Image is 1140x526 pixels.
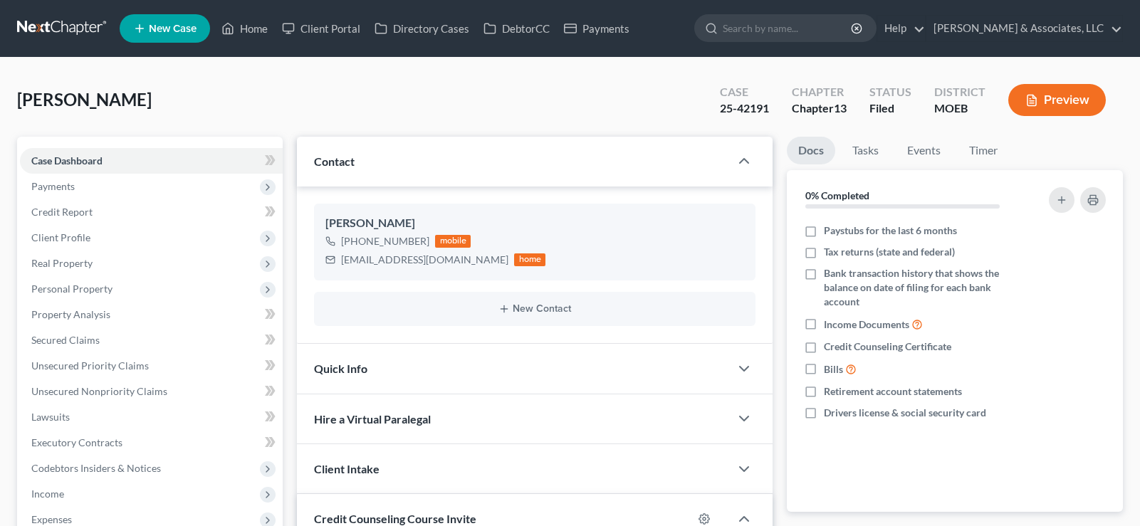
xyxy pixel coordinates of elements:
span: Hire a Virtual Paralegal [314,412,431,426]
span: Drivers license & social security card [824,406,986,420]
span: Tax returns (state and federal) [824,245,955,259]
span: Property Analysis [31,308,110,320]
span: Unsecured Nonpriority Claims [31,385,167,397]
div: home [514,253,545,266]
a: Events [896,137,952,164]
a: Client Portal [275,16,367,41]
span: Income [31,488,64,500]
span: Executory Contracts [31,436,122,448]
span: Secured Claims [31,334,100,346]
div: Status [869,84,911,100]
span: New Case [149,23,197,34]
span: Payments [31,180,75,192]
span: Credit Report [31,206,93,218]
div: Chapter [792,100,847,117]
span: Codebtors Insiders & Notices [31,462,161,474]
span: Lawsuits [31,411,70,423]
div: Filed [869,100,911,117]
a: Credit Report [20,199,283,225]
a: Docs [787,137,835,164]
span: Bank transaction history that shows the balance on date of filing for each bank account [824,266,1027,309]
div: Case [720,84,769,100]
div: [PHONE_NUMBER] [341,234,429,248]
span: Contact [314,154,355,168]
input: Search by name... [723,15,853,41]
a: Unsecured Nonpriority Claims [20,379,283,404]
span: Bills [824,362,843,377]
div: District [934,84,985,100]
div: [EMAIL_ADDRESS][DOMAIN_NAME] [341,253,508,267]
span: Case Dashboard [31,154,103,167]
span: Income Documents [824,317,909,332]
span: Credit Counseling Certificate [824,340,951,354]
span: Unsecured Priority Claims [31,359,149,372]
span: Client Profile [31,231,90,243]
a: Property Analysis [20,302,283,327]
a: Secured Claims [20,327,283,353]
strong: 0% Completed [805,189,869,201]
a: Case Dashboard [20,148,283,174]
span: Expenses [31,513,72,525]
span: Retirement account statements [824,384,962,399]
a: Directory Cases [367,16,476,41]
a: Home [214,16,275,41]
button: Preview [1008,84,1106,116]
a: [PERSON_NAME] & Associates, LLC [926,16,1122,41]
a: Unsecured Priority Claims [20,353,283,379]
span: Client Intake [314,462,380,475]
div: Chapter [792,84,847,100]
a: Payments [557,16,637,41]
div: [PERSON_NAME] [325,215,744,232]
span: [PERSON_NAME] [17,89,152,110]
span: Real Property [31,257,93,269]
a: Help [877,16,925,41]
a: Lawsuits [20,404,283,430]
a: Tasks [841,137,890,164]
div: MOEB [934,100,985,117]
span: Credit Counseling Course Invite [314,512,476,525]
a: Executory Contracts [20,430,283,456]
span: 13 [834,101,847,115]
span: Personal Property [31,283,113,295]
span: Quick Info [314,362,367,375]
a: DebtorCC [476,16,557,41]
button: New Contact [325,303,744,315]
a: Timer [958,137,1009,164]
div: mobile [435,235,471,248]
div: 25-42191 [720,100,769,117]
span: Paystubs for the last 6 months [824,223,957,238]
